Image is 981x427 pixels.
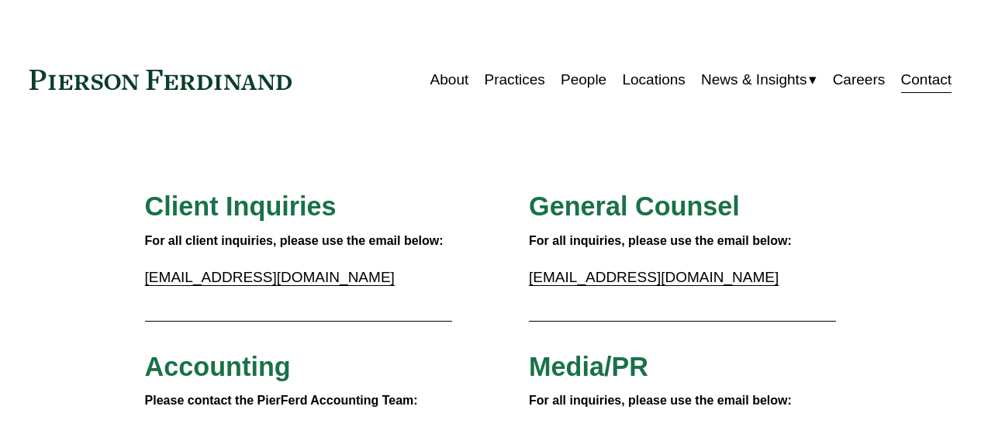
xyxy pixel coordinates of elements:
[529,234,792,247] strong: For all inquiries, please use the email below:
[833,65,886,95] a: Careers
[529,352,648,381] span: Media/PR
[145,191,337,221] span: Client Inquiries
[561,65,606,95] a: People
[145,269,395,285] a: [EMAIL_ADDRESS][DOMAIN_NAME]
[430,65,469,95] a: About
[145,234,444,247] strong: For all client inquiries, please use the email below:
[529,269,779,285] a: [EMAIL_ADDRESS][DOMAIN_NAME]
[145,394,418,407] strong: Please contact the PierFerd Accounting Team:
[701,67,807,93] span: News & Insights
[145,352,291,381] span: Accounting
[529,394,792,407] strong: For all inquiries, please use the email below:
[529,191,740,221] span: General Counsel
[622,65,685,95] a: Locations
[485,65,545,95] a: Practices
[701,65,817,95] a: folder dropdown
[901,65,952,95] a: Contact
